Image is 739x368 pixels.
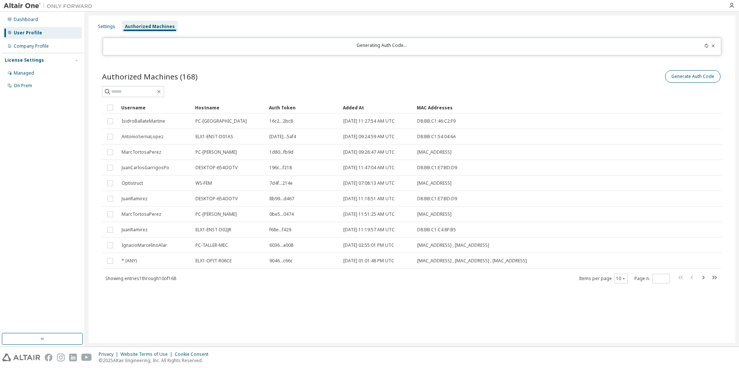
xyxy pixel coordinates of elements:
img: youtube.svg [81,354,92,361]
img: altair_logo.svg [2,354,40,361]
div: Managed [14,70,34,76]
span: 196c...f218 [269,165,292,171]
span: D8:BB:C1:46:C2:F9 [417,118,456,124]
span: DESKTOP-654OOTV [195,165,238,171]
span: 16c2...2bc8 [269,118,293,124]
div: Added At [343,102,411,113]
div: Dashboard [14,17,38,23]
span: JuanRamirez [122,196,147,202]
img: instagram.svg [57,354,65,361]
div: MAC Addresses [417,102,644,113]
span: Items per page [579,274,628,283]
span: [DATE] 11:51:25 AM UTC [343,211,395,217]
span: ELX1-ENST-D01AS [195,134,233,140]
img: linkedin.svg [69,354,77,361]
span: [MAC_ADDRESS] [417,180,452,186]
span: IgnacioMarcelinoAlar [122,242,167,248]
span: ELX1-ENST-D02JR [195,227,231,233]
div: Username [121,102,189,113]
span: Optistruct [122,180,143,186]
span: 0be5...0474 [269,211,294,217]
span: D8:BB:C1:54:04:6A [417,134,456,140]
span: Page n. [634,274,670,283]
span: DESKTOP-654OOTV [195,196,238,202]
span: [MAC_ADDRESS] [417,211,452,217]
span: D8:BB:C1:E7:BD:D9 [417,165,457,171]
span: [MAC_ADDRESS] [417,149,452,155]
span: D8:BB:C1:C4:8F:B5 [417,227,456,233]
p: © 2025 Altair Engineering, Inc. All Rights Reserved. [99,357,213,364]
div: License Settings [5,57,44,63]
img: Altair One [4,2,96,10]
div: Authorized Machines [125,24,175,30]
span: JuanCarlosGarrigosPo [122,165,169,171]
span: [DATE] 11:47:04 AM UTC [343,165,395,171]
button: Generate Auth Code [665,70,721,83]
span: ELX1-OPIT-R06CE [195,258,232,264]
div: Auth Token [269,102,337,113]
div: Company Profile [14,43,49,49]
img: facebook.svg [45,354,52,361]
span: MarcTortosaPerez [122,149,161,155]
span: [DATE]...5af4 [269,134,296,140]
span: 6036...a008 [269,242,293,248]
span: [DATE] 01:01:48 PM UTC [343,258,394,264]
span: 8b99...d467 [269,196,294,202]
span: [DATE] 09:24:59 AM UTC [343,134,395,140]
div: Website Terms of Use [120,351,175,357]
span: [DATE] 11:19:57 AM UTC [343,227,395,233]
span: [DATE] 07:08:13 AM UTC [343,180,395,186]
span: JuanRamirez [122,227,147,233]
div: Cookie Consent [175,351,213,357]
span: Showing entries 1 through 10 of 168 [105,275,176,282]
div: Hostname [195,102,263,113]
span: f68e...f429 [269,227,291,233]
span: [MAC_ADDRESS] , [MAC_ADDRESS] , [MAC_ADDRESS] [417,258,527,264]
span: Authorized Machines (168) [102,71,198,82]
span: PC-[PERSON_NAME] [195,211,237,217]
span: [DATE] 11:18:51 AM UTC [343,196,395,202]
span: PC-[PERSON_NAME] [195,149,237,155]
span: * (ANY) [122,258,137,264]
span: [DATE] 11:27:54 AM UTC [343,118,395,124]
span: MarcTortosaPerez [122,211,161,217]
div: User Profile [14,30,42,36]
span: [DATE] 02:55:01 PM UTC [343,242,394,248]
span: [DATE] 09:26:47 AM UTC [343,149,395,155]
span: 7d4f...214e [269,180,293,186]
span: AntonioSernaLopez [122,134,163,140]
div: Generating Auth Code... [108,42,655,51]
div: Settings [98,24,115,30]
span: IsidroBallateMartine [122,118,165,124]
span: D8:BB:C1:E7:BD:D9 [417,196,457,202]
span: PC-TALLER-MEC [195,242,228,248]
span: WS-FEM [195,180,212,186]
div: On Prem [14,83,32,89]
span: PC-[GEOGRAPHIC_DATA] [195,118,247,124]
span: 9046...c66c [269,258,293,264]
div: Privacy [99,351,120,357]
span: 1d80...fb9d [269,149,293,155]
button: 10 [616,276,626,282]
span: [MAC_ADDRESS] , [MAC_ADDRESS] [417,242,489,248]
